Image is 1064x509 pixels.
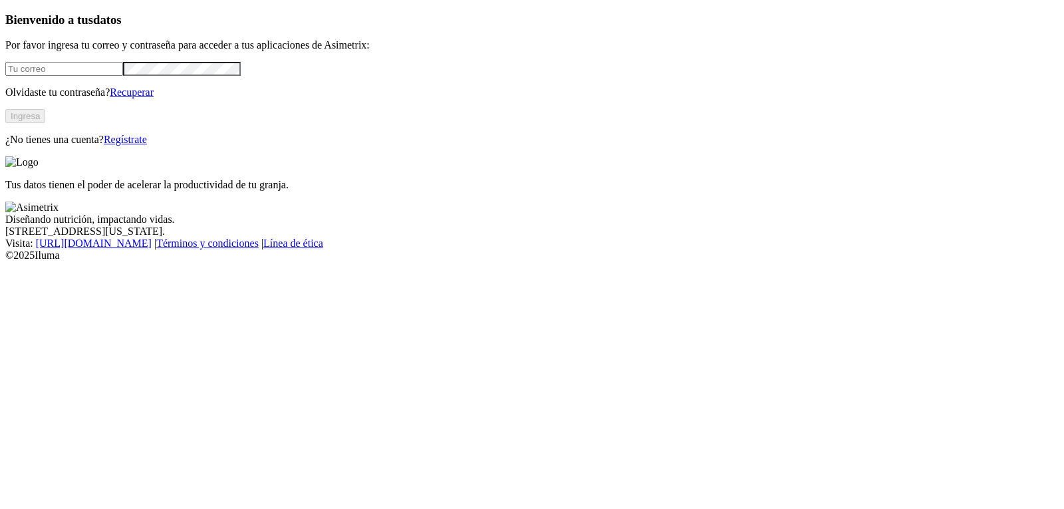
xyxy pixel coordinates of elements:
input: Tu correo [5,62,123,76]
div: [STREET_ADDRESS][US_STATE]. [5,226,1059,238]
a: Regístrate [104,134,147,145]
div: Diseñando nutrición, impactando vidas. [5,214,1059,226]
p: ¿No tienes una cuenta? [5,134,1059,146]
a: [URL][DOMAIN_NAME] [36,238,152,249]
p: Olvidaste tu contraseña? [5,86,1059,98]
a: Términos y condiciones [156,238,259,249]
a: Línea de ética [263,238,323,249]
span: datos [93,13,122,27]
a: Recuperar [110,86,154,98]
img: Asimetrix [5,202,59,214]
p: Por favor ingresa tu correo y contraseña para acceder a tus aplicaciones de Asimetrix: [5,39,1059,51]
div: © 2025 Iluma [5,250,1059,261]
h3: Bienvenido a tus [5,13,1059,27]
p: Tus datos tienen el poder de acelerar la productividad de tu granja. [5,179,1059,191]
div: Visita : | | [5,238,1059,250]
img: Logo [5,156,39,168]
button: Ingresa [5,109,45,123]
